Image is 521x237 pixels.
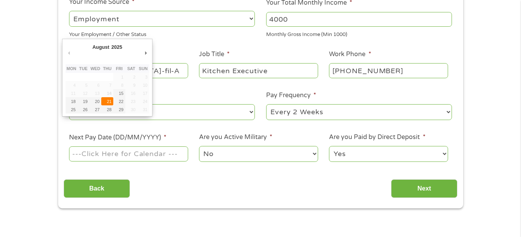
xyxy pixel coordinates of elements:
button: 21 [101,97,113,105]
label: Work Phone [329,50,371,58]
button: 29 [113,105,125,113]
input: Next [391,179,457,198]
input: 1800 [266,12,452,27]
button: 18 [66,97,78,105]
label: Job Title [199,50,230,58]
abbr: Thursday [103,66,111,71]
button: 22 [113,97,125,105]
div: Monthly Gross Income (Min 1000) [266,28,452,39]
button: 27 [89,105,101,113]
button: 25 [66,105,78,113]
label: Next Pay Date (DD/MM/YYYY) [69,134,166,142]
button: 20 [89,97,101,105]
label: Pay Frequency [266,91,316,100]
input: (231) 754-4010 [329,63,448,78]
abbr: Tuesday [79,66,88,71]
abbr: Wednesday [90,66,100,71]
div: Your Employment / Other Status [69,28,255,39]
button: Previous Month [66,48,73,58]
abbr: Monday [66,66,76,71]
input: Use the arrow keys to pick a date [69,146,188,161]
div: August [92,42,111,52]
button: 19 [77,97,89,105]
abbr: Friday [116,66,123,71]
button: Next Month [142,48,149,58]
abbr: Saturday [127,66,135,71]
button: 26 [77,105,89,113]
button: 28 [101,105,113,113]
label: Are you Paid by Direct Deposit [329,133,425,141]
div: 2025 [110,42,123,52]
input: Cashier [199,63,318,78]
button: 15 [113,89,125,97]
input: Back [64,179,130,198]
abbr: Sunday [139,66,148,71]
label: Are you Active Military [199,133,272,141]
